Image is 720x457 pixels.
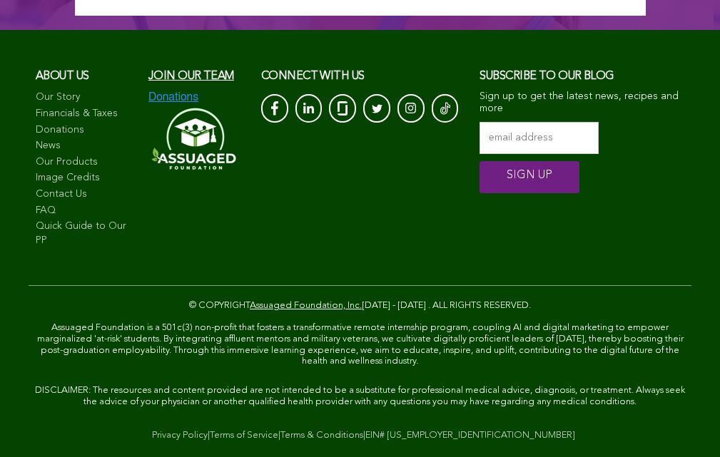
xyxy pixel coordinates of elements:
[36,204,134,218] a: FAQ
[440,101,450,115] img: Tik-Tok-Icon
[649,389,720,457] iframe: Chat Widget
[36,123,134,138] a: Donations
[280,431,363,440] a: Terms & Conditions
[250,301,362,310] a: Assuaged Foundation, Inc.
[36,139,134,153] a: News
[210,431,278,440] a: Terms of Service
[480,161,579,193] input: SIGN UP
[36,171,134,185] a: Image Credits
[261,71,365,82] span: CONNECT with us
[480,91,684,115] p: Sign up to get the latest news, recipes and more
[36,220,134,247] a: Quick Guide to Our PP
[152,431,208,440] a: Privacy Policy
[37,323,684,366] span: Assuaged Foundation is a 501c(3) non-profit that fosters a transformative remote internship progr...
[189,301,531,310] span: © COPYRIGHT [DATE] - [DATE] . ALL RIGHTS RESERVED.
[148,91,198,103] img: Donations
[36,71,89,82] span: About us
[480,66,684,87] h3: Subscribe to our blog
[148,71,234,82] a: Join our team
[148,103,237,174] img: Assuaged-Foundation-Logo-White
[480,122,598,154] input: email address
[36,107,134,121] a: Financials & Taxes
[36,91,134,105] a: Our Story
[36,155,134,170] a: Our Products
[365,431,575,440] a: EIN# [US_EMPLOYER_IDENTIFICATION_NUMBER]
[36,188,134,202] a: Contact Us
[29,428,691,443] div: | | |
[35,386,685,406] span: DISCLAIMER: The resources and content provided are not intended to be a substitute for profession...
[338,101,348,115] img: glassdoor_White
